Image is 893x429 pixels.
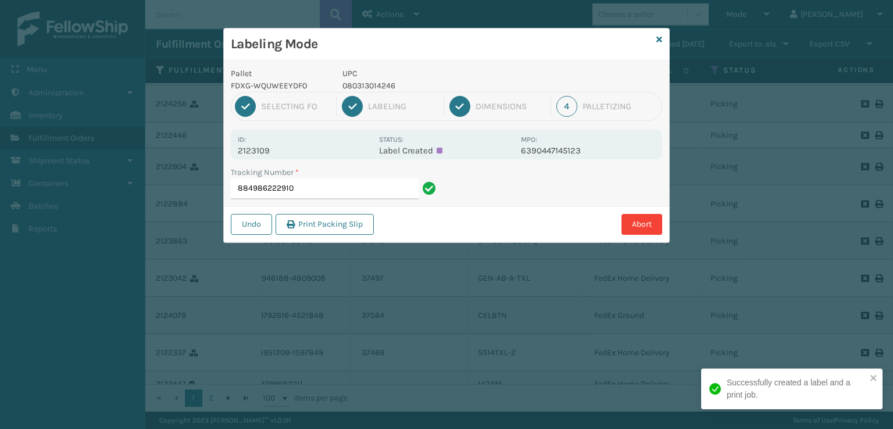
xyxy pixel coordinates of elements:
div: Dimensions [476,101,545,112]
div: Selecting FO [261,101,331,112]
p: UPC [342,67,514,80]
p: 2123109 [238,145,372,156]
label: Tracking Number [231,166,299,178]
p: FDXG-WQUWEEYDF0 [231,80,328,92]
p: 080313014246 [342,80,514,92]
label: MPO: [521,135,537,144]
div: 2 [342,96,363,117]
label: Status: [379,135,403,144]
div: 1 [235,96,256,117]
label: Id: [238,135,246,144]
button: close [870,373,878,384]
p: Pallet [231,67,328,80]
div: 4 [556,96,577,117]
button: Abort [621,214,662,235]
p: Label Created [379,145,513,156]
div: 3 [449,96,470,117]
div: Successfully created a label and a print job. [727,377,866,401]
div: Labeling [368,101,438,112]
button: Undo [231,214,272,235]
h3: Labeling Mode [231,35,652,53]
div: Palletizing [583,101,658,112]
button: Print Packing Slip [276,214,374,235]
p: 6390447145123 [521,145,655,156]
